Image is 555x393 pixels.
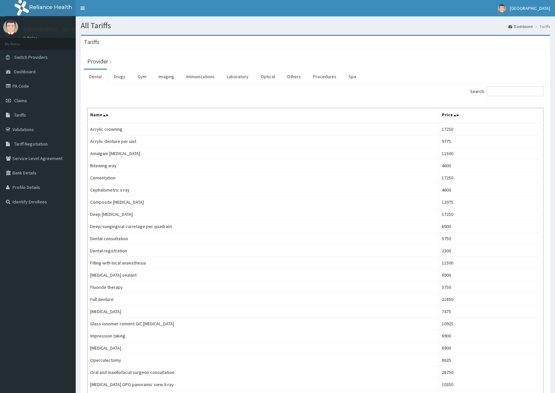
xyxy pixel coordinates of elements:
h1: All Tariffs [81,21,550,30]
span: Dashboard [14,69,36,75]
td: 6900 [439,220,543,233]
td: Filling with local anaesthesia [88,257,439,269]
td: 11500 [439,257,543,269]
span: Switch Providers [14,54,48,60]
td: Dental consultation [88,233,439,245]
td: 17250 [439,123,543,135]
td: Dental registration [88,245,439,257]
td: [MEDICAL_DATA] [88,342,439,354]
a: Spa [343,70,361,83]
span: Claims [14,98,27,104]
a: Dashboard [508,24,533,29]
td: Amalgam [MEDICAL_DATA] [88,148,439,160]
a: Online [23,36,39,40]
span: Tariffs [14,112,26,118]
td: 6900 [439,342,543,354]
a: Procedures [308,70,342,83]
td: 6900 [439,330,543,342]
td: Impression taking [88,330,439,342]
label: Search: [470,86,543,96]
td: Glass ionomer cement GIC [MEDICAL_DATA] [88,318,439,330]
td: 7475 [439,306,543,318]
a: Laboratory [222,70,254,83]
td: 5750 [439,281,543,293]
img: User Image [3,20,18,35]
td: Operculectomy [88,354,439,366]
a: Imaging [153,70,179,83]
th: Name [88,108,439,123]
a: Drugs [109,70,131,83]
li: Tariffs [533,24,550,29]
span: [GEOGRAPHIC_DATA] [510,5,550,11]
td: 5750 [439,233,543,245]
td: 17250 [439,172,543,184]
td: Bitewing xray [88,160,439,172]
td: [MEDICAL_DATA] [88,306,439,318]
td: Oral and maxillofacial surgeon consultation [88,366,439,379]
input: Search: [487,86,543,96]
span: Tariff Negotiation [14,141,48,147]
td: Acrylic denture per unit [88,135,439,148]
td: Cephalometric x-ray [88,184,439,196]
h3: Provider - [87,58,112,64]
td: [MEDICAL_DATA] OPG panoramic view X-ray [88,379,439,391]
td: 12075 [439,196,543,208]
a: Others [282,70,306,83]
td: 2300 [439,245,543,257]
td: 11500 [439,148,543,160]
td: 10925 [439,318,543,330]
td: Cementation [88,172,439,184]
td: Full denture [88,293,439,306]
td: Composite [MEDICAL_DATA] [88,196,439,208]
td: Acrylic crowning [88,123,439,135]
a: Dental [84,70,107,83]
td: Fluoride therapy [88,281,439,293]
td: 8625 [439,354,543,366]
td: 4600 [439,184,543,196]
td: 21850 [439,293,543,306]
a: Gym [132,70,152,83]
h3: Tariffs [84,39,99,45]
td: 10350 [439,379,543,391]
th: Price [439,108,543,123]
p: [GEOGRAPHIC_DATA] [23,27,77,33]
td: 17250 [439,208,543,220]
td: 9775 [439,135,543,148]
td: 6900 [439,269,543,281]
a: Immunizations [181,70,220,83]
a: Optical [255,70,280,83]
img: User Image [498,4,506,12]
td: [MEDICAL_DATA] sealant [88,269,439,281]
td: Deep [MEDICAL_DATA] [88,208,439,220]
td: Deep/sungingival curretage per quadrant [88,220,439,233]
td: 28750 [439,366,543,379]
td: 4600 [439,160,543,172]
